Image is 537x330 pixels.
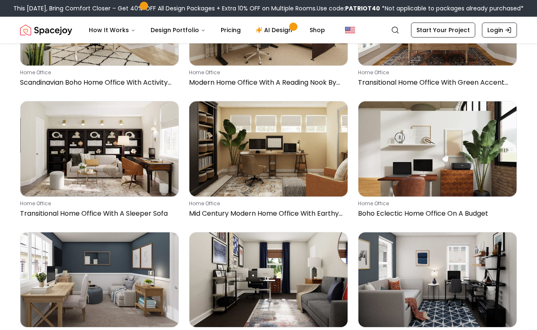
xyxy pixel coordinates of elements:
[358,69,514,76] p: home office
[358,78,514,88] p: Transitional Home Office With Green Accent Wall
[345,25,355,35] img: United States
[189,209,345,219] p: Mid Century Modern Home Office With Earthy Hues
[20,17,517,43] nav: Global
[20,200,176,207] p: home office
[82,22,332,38] nav: Main
[189,78,345,88] p: Modern Home Office With A Reading Nook By The Window
[358,232,517,327] img: Shibori Navy Rug: A Transitional Home Office
[189,101,348,196] img: Mid Century Modern Home Office With Earthy Hues
[20,232,179,327] img: A Mid-Century Rustic Home Office & Guest Bedroom
[303,22,332,38] a: Shop
[214,22,247,38] a: Pricing
[358,101,517,196] img: Boho Eclectic Home Office On A Budget
[82,22,142,38] button: How It Works
[249,22,301,38] a: AI Design
[20,22,72,38] img: Spacejoy Logo
[13,4,524,13] div: This [DATE], Bring Comfort Closer – Get 40% OFF All Design Packages + Extra 10% OFF on Multiple R...
[482,23,517,38] a: Login
[189,232,348,327] img: An Eclectic Home Office With A Vivid Gallery Wall
[20,22,72,38] a: Spacejoy
[380,4,524,13] span: *Not applicable to packages already purchased*
[411,23,475,38] a: Start Your Project
[20,101,179,222] a: Transitional Home Office With A Sleeper Sofahome officeTransitional Home Office With A Sleeper Sofa
[189,69,345,76] p: home office
[189,200,345,207] p: home office
[144,22,212,38] button: Design Portfolio
[345,4,380,13] b: PATRIOT40
[358,101,517,222] a: Boho Eclectic Home Office On A Budgethome officeBoho Eclectic Home Office On A Budget
[189,101,348,222] a: Mid Century Modern Home Office With Earthy Hueshome officeMid Century Modern Home Office With Ear...
[20,69,176,76] p: home office
[20,78,176,88] p: Scandinavian Boho Home Office With Activity Area For Kids
[317,4,380,13] span: Use code:
[358,209,514,219] p: Boho Eclectic Home Office On A Budget
[358,200,514,207] p: home office
[20,101,179,196] img: Transitional Home Office With A Sleeper Sofa
[20,209,176,219] p: Transitional Home Office With A Sleeper Sofa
